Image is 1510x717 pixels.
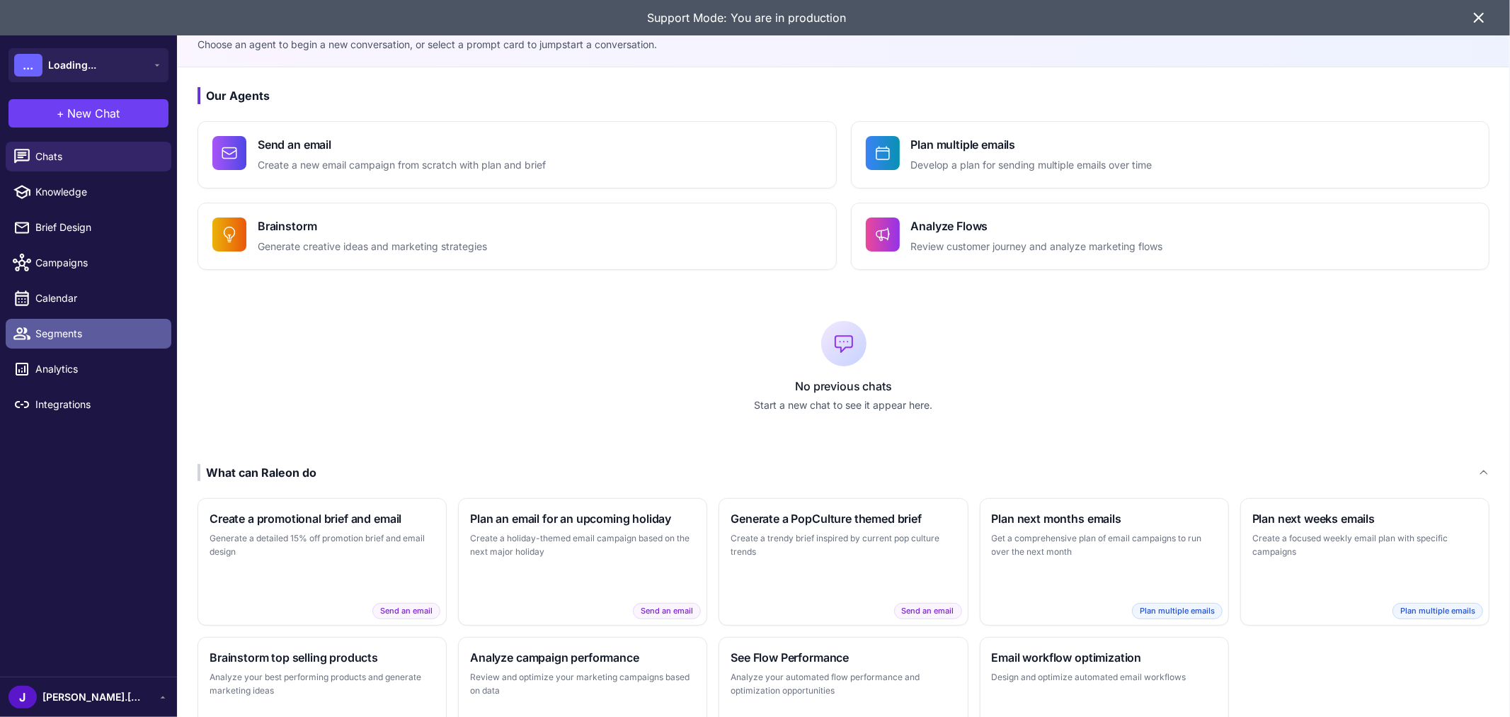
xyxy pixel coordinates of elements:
[210,670,435,698] p: Analyze your best performing products and generate marketing ideas
[633,603,701,619] span: Send an email
[198,378,1489,395] p: No previous chats
[6,213,171,242] a: Brief Design
[8,48,168,82] button: ...Loading...
[198,464,316,481] div: What can Raleon do
[198,121,837,188] button: Send an emailCreate a new email campaign from scratch with plan and brief
[14,54,42,77] div: ...
[992,531,1217,559] p: Get a comprehensive plan of email campaigns to run over the next month
[198,498,447,626] button: Create a promotional brief and emailGenerate a detailed 15% off promotion brief and email designS...
[35,220,160,235] span: Brief Design
[470,649,695,666] h3: Analyze campaign performance
[851,121,1490,188] button: Plan multiple emailsDevelop a plan for sending multiple emails over time
[35,149,160,164] span: Chats
[911,239,1163,255] p: Review customer journey and analyze marketing flows
[731,670,956,698] p: Analyze your automated flow performance and optimization opportunities
[210,510,435,527] h3: Create a promotional brief and email
[42,689,142,705] span: [PERSON_NAME].[PERSON_NAME]
[911,136,1152,153] h4: Plan multiple emails
[851,203,1490,270] button: Analyze FlowsReview customer journey and analyze marketing flows
[210,649,435,666] h3: Brainstorm top selling products
[992,649,1217,666] h3: Email workflow optimization
[6,319,171,349] a: Segments
[258,239,487,255] p: Generate creative ideas and marketing strategies
[470,531,695,559] p: Create a holiday-themed email campaign based on the next major holiday
[6,354,171,384] a: Analytics
[911,218,1163,235] h4: Analyze Flows
[258,136,546,153] h4: Send an email
[6,390,171,419] a: Integrations
[1252,510,1477,527] h3: Plan next weeks emails
[35,397,160,412] span: Integrations
[992,670,1217,684] p: Design and optimize automated email workflows
[35,255,160,271] span: Campaigns
[1252,531,1477,559] p: Create a focused weekly email plan with specific campaigns
[198,37,1489,52] p: Choose an agent to begin a new conversation, or select a prompt card to jumpstart a conversation.
[35,361,160,377] span: Analytics
[731,510,956,527] h3: Generate a PopCulture themed brief
[6,283,171,313] a: Calendar
[6,142,171,171] a: Chats
[198,397,1489,413] p: Start a new chat to see it appear here.
[6,177,171,207] a: Knowledge
[719,498,968,626] button: Generate a PopCulture themed briefCreate a trendy brief inspired by current pop culture trendsSen...
[1392,603,1483,619] span: Plan multiple emails
[198,87,1489,104] h3: Our Agents
[6,248,171,278] a: Campaigns
[35,184,160,200] span: Knowledge
[35,290,160,306] span: Calendar
[470,670,695,698] p: Review and optimize your marketing campaigns based on data
[894,603,962,619] span: Send an email
[8,686,37,708] div: J
[57,105,65,122] span: +
[48,57,96,73] span: Loading...
[1240,498,1489,626] button: Plan next weeks emailsCreate a focused weekly email plan with specific campaignsPlan multiple emails
[258,157,546,174] p: Create a new email campaign from scratch with plan and brief
[458,498,707,626] button: Plan an email for an upcoming holidayCreate a holiday-themed email campaign based on the next maj...
[35,326,160,341] span: Segments
[198,203,837,270] button: BrainstormGenerate creative ideas and marketing strategies
[258,218,487,235] h4: Brainstorm
[68,105,120,122] span: New Chat
[8,99,168,128] button: +New Chat
[372,603,440,619] span: Send an email
[210,531,435,559] p: Generate a detailed 15% off promotion brief and email design
[1132,603,1223,619] span: Plan multiple emails
[731,649,956,666] h3: See Flow Performance
[980,498,1229,626] button: Plan next months emailsGet a comprehensive plan of email campaigns to run over the next monthPlan...
[470,510,695,527] h3: Plan an email for an upcoming holiday
[911,157,1152,174] p: Develop a plan for sending multiple emails over time
[731,531,956,559] p: Create a trendy brief inspired by current pop culture trends
[992,510,1217,527] h3: Plan next months emails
